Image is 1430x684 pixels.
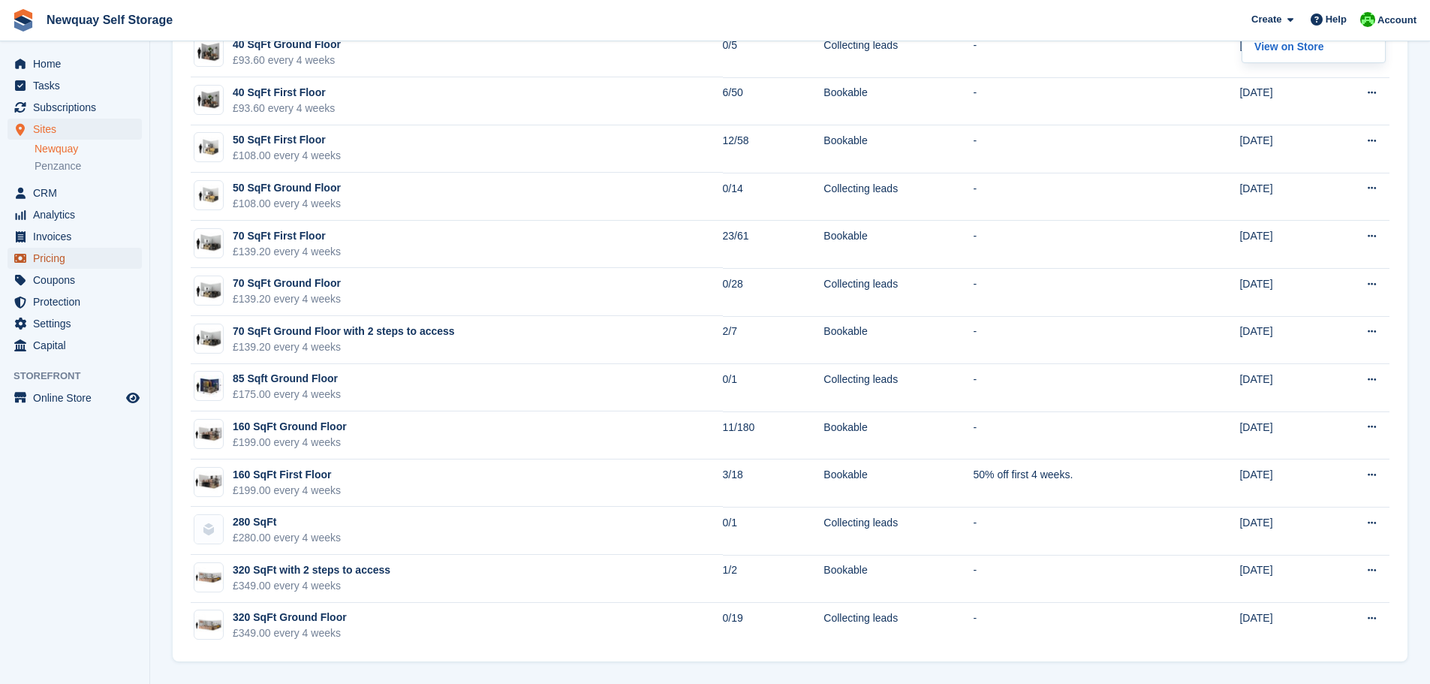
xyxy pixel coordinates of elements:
[233,610,347,625] div: 320 SqFt Ground Floor
[233,419,347,435] div: 160 SqFt Ground Floor
[823,460,973,508] td: Bookable
[33,248,123,269] span: Pricing
[124,389,142,407] a: Preview store
[1360,12,1375,27] img: Baylor
[33,204,123,225] span: Analytics
[233,625,347,641] div: £349.00 every 4 weeks
[973,173,1174,221] td: -
[973,555,1174,603] td: -
[1239,316,1326,364] td: [DATE]
[33,119,123,140] span: Sites
[723,507,824,555] td: 0/1
[233,196,341,212] div: £108.00 every 4 weeks
[723,77,824,125] td: 6/50
[723,364,824,412] td: 0/1
[233,37,341,53] div: 40 SqFt Ground Floor
[823,77,973,125] td: Bookable
[33,387,123,408] span: Online Store
[8,182,142,203] a: menu
[33,313,123,334] span: Settings
[1239,555,1326,603] td: [DATE]
[233,339,455,355] div: £139.20 every 4 weeks
[1239,603,1326,650] td: [DATE]
[1239,507,1326,555] td: [DATE]
[823,603,973,650] td: Collecting leads
[33,335,123,356] span: Capital
[973,364,1174,412] td: -
[8,248,142,269] a: menu
[194,137,223,158] img: 50-sqft-unit.jpg
[8,119,142,140] a: menu
[35,142,142,156] a: Newquay
[1248,37,1379,56] a: View on Store
[1239,364,1326,412] td: [DATE]
[723,268,824,316] td: 0/28
[233,435,347,450] div: £199.00 every 4 weeks
[8,204,142,225] a: menu
[41,8,179,32] a: Newquay Self Storage
[233,101,335,116] div: £93.60 every 4 weeks
[1377,13,1416,28] span: Account
[823,29,973,77] td: Collecting leads
[233,180,341,196] div: 50 SqFt Ground Floor
[194,328,223,350] img: 75-sqft-unit.jpg
[8,387,142,408] a: menu
[1239,173,1326,221] td: [DATE]
[194,89,223,111] img: 40-sqft-unit.jpg
[12,9,35,32] img: stora-icon-8386f47178a22dfd0bd8f6a31ec36ba5ce8667c1dd55bd0f319d3a0aa187defe.svg
[1239,460,1326,508] td: [DATE]
[194,185,223,206] img: 50-sqft-unit.jpg
[823,125,973,173] td: Bookable
[973,77,1174,125] td: -
[973,411,1174,460] td: -
[823,316,973,364] td: Bookable
[14,369,149,384] span: Storefront
[973,507,1174,555] td: -
[723,173,824,221] td: 0/14
[233,85,335,101] div: 40 SqFt First Floor
[723,316,824,364] td: 2/7
[1239,125,1326,173] td: [DATE]
[973,125,1174,173] td: -
[1239,268,1326,316] td: [DATE]
[823,221,973,269] td: Bookable
[823,364,973,412] td: Collecting leads
[723,29,824,77] td: 0/5
[823,173,973,221] td: Collecting leads
[194,41,223,63] img: 40-sqft-unit.jpg
[1239,77,1326,125] td: [DATE]
[194,232,223,254] img: 75-sqft-unit.jpg
[973,29,1174,77] td: -
[8,226,142,247] a: menu
[233,467,341,483] div: 160 SqFt First Floor
[233,228,341,244] div: 70 SqFt First Floor
[233,387,341,402] div: £175.00 every 4 weeks
[1251,12,1281,27] span: Create
[233,291,341,307] div: £139.20 every 4 weeks
[1239,221,1326,269] td: [DATE]
[8,270,142,291] a: menu
[33,75,123,96] span: Tasks
[233,132,341,148] div: 50 SqFt First Floor
[823,411,973,460] td: Bookable
[8,97,142,118] a: menu
[233,324,455,339] div: 70 SqFt Ground Floor with 2 steps to access
[33,53,123,74] span: Home
[823,268,973,316] td: Collecting leads
[723,555,824,603] td: 1/2
[233,276,341,291] div: 70 SqFt Ground Floor
[8,53,142,74] a: menu
[823,507,973,555] td: Collecting leads
[233,371,341,387] div: 85 Sqft Ground Floor
[233,148,341,164] div: £108.00 every 4 weeks
[233,53,341,68] div: £93.60 every 4 weeks
[233,578,390,594] div: £349.00 every 4 weeks
[233,530,341,546] div: £280.00 every 4 weeks
[8,313,142,334] a: menu
[973,221,1174,269] td: -
[33,291,123,312] span: Protection
[194,614,223,636] img: 300-sqft-unit.jpg
[973,268,1174,316] td: -
[35,159,142,173] a: Penzance
[33,270,123,291] span: Coupons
